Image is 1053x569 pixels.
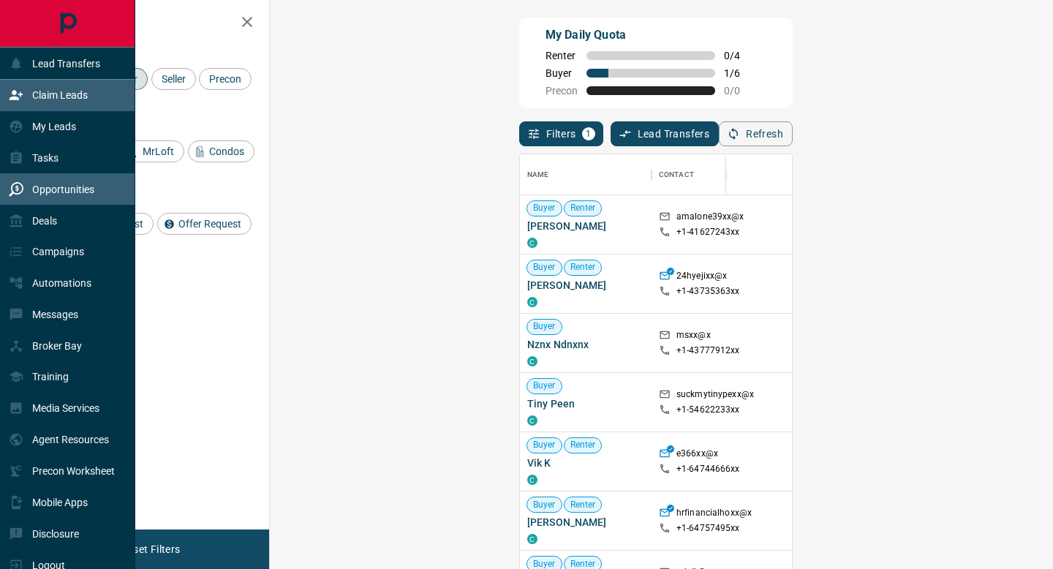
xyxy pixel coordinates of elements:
p: 24hyejixx@x [676,270,727,285]
span: MrLoft [137,146,179,157]
div: MrLoft [121,140,184,162]
p: +1- 54622233xx [676,404,740,416]
span: 1 / 6 [724,67,756,79]
h2: Filters [47,15,254,32]
p: +1- 64744666xx [676,463,740,475]
span: Buyer [527,320,562,333]
p: suckmytinypexx@x [676,388,754,404]
span: Precon [546,85,578,97]
div: Precon [199,68,252,90]
span: Buyer [527,439,562,451]
p: +1- 43777912xx [676,344,740,357]
div: Seller [151,68,196,90]
div: Contact [652,154,769,195]
div: condos.ca [527,475,537,485]
p: +1- 43735363xx [676,285,740,298]
span: Renter [565,439,602,451]
span: Buyer [527,499,562,511]
p: hrfinancialhoxx@x [676,507,752,522]
div: condos.ca [527,238,537,248]
div: condos.ca [527,297,537,307]
span: Renter [565,202,602,214]
span: [PERSON_NAME] [527,515,644,530]
p: msxx@x [676,329,711,344]
span: Renter [565,261,602,274]
span: Buyer [527,202,562,214]
p: amalone39xx@x [676,211,744,226]
span: Buyer [546,67,578,79]
span: 0 / 4 [724,50,756,61]
span: Offer Request [173,218,246,230]
span: Renter [546,50,578,61]
span: Condos [204,146,249,157]
div: condos.ca [527,534,537,544]
div: condos.ca [527,356,537,366]
p: e366xx@x [676,448,718,463]
span: Tiny Peen [527,396,644,411]
div: Name [527,154,549,195]
span: 0 / 0 [724,85,756,97]
div: Condos [188,140,254,162]
div: Name [520,154,652,195]
button: Filters1 [519,121,603,146]
span: Buyer [527,261,562,274]
span: Vik K [527,456,644,470]
span: Buyer [527,380,562,392]
button: Reset Filters [111,537,189,562]
span: Seller [156,73,191,85]
div: Offer Request [157,213,252,235]
span: Renter [565,499,602,511]
span: Nznx Ndnxnx [527,337,644,352]
div: condos.ca [527,415,537,426]
button: Lead Transfers [611,121,720,146]
span: [PERSON_NAME] [527,219,644,233]
span: Precon [204,73,246,85]
p: +1- 64757495xx [676,522,740,535]
span: [PERSON_NAME] [527,278,644,293]
p: +1- 41627243xx [676,226,740,238]
button: Refresh [719,121,793,146]
div: Contact [659,154,694,195]
p: My Daily Quota [546,26,756,44]
span: 1 [584,129,594,139]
